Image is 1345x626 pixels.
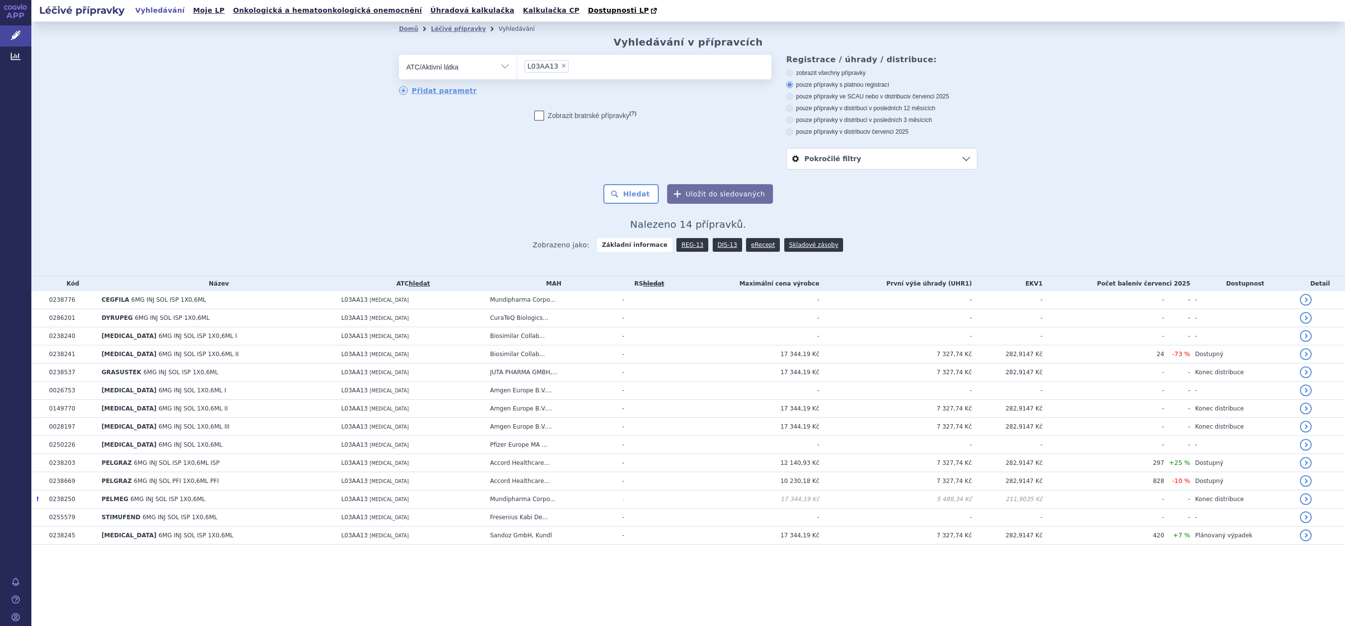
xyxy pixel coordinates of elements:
[485,345,618,363] td: Biosimilar Collab...
[1164,436,1190,454] td: -
[520,4,583,17] a: Kalkulačka CP
[134,459,220,466] span: 6MG INJ SOL ISP 1X0,6ML ISP
[597,238,672,252] strong: Základní informace
[370,515,409,520] span: [MEDICAL_DATA]
[370,370,409,375] span: [MEDICAL_DATA]
[867,128,908,135] span: v červenci 2025
[485,436,618,454] td: Pfizer Europe MA ...
[101,459,132,466] span: PELGRAZ
[370,334,409,339] span: [MEDICAL_DATA]
[820,454,972,472] td: 7 327,74 Kč
[972,363,1043,382] td: 282,9147 Kč
[44,276,97,291] th: Kód
[1043,309,1164,327] td: -
[1043,327,1164,345] td: -
[1300,330,1312,342] a: detail
[1190,508,1295,527] td: -
[820,436,972,454] td: -
[676,436,819,454] td: -
[972,508,1043,527] td: -
[341,496,368,503] span: L03AA13
[820,508,972,527] td: -
[370,315,409,321] span: [MEDICAL_DATA]
[370,497,409,502] span: [MEDICAL_DATA]
[820,490,972,508] td: 5 488,34 Kč
[618,527,676,545] td: -
[341,351,368,358] span: L03AA13
[341,314,368,321] span: L03AA13
[676,345,819,363] td: 17 344,19 Kč
[370,533,409,538] span: [MEDICAL_DATA]
[101,314,133,321] span: DYRUPEG
[370,406,409,411] span: [MEDICAL_DATA]
[44,345,97,363] td: 0238241
[485,508,618,527] td: Fresenius Kabi De...
[1300,511,1312,523] a: detail
[676,527,819,545] td: 17 344,19 Kč
[341,441,368,448] span: L03AA13
[1043,382,1164,400] td: -
[1190,382,1295,400] td: -
[485,418,618,436] td: Amgen Europe B.V....
[618,363,676,382] td: -
[629,110,636,117] abbr: (?)
[158,351,239,358] span: 6MG INJ SOL ISP 1X0,6ML II
[676,400,819,418] td: 17 344,19 Kč
[44,382,97,400] td: 0026753
[1300,475,1312,487] a: detail
[485,472,618,490] td: Accord Healthcare...
[44,309,97,327] td: 0286201
[1164,490,1190,508] td: -
[158,441,223,448] span: 6MG INJ SOL 1X0,6ML
[101,532,156,539] span: [MEDICAL_DATA]
[676,327,819,345] td: -
[1190,309,1295,327] td: -
[1300,366,1312,378] a: detail
[618,382,676,400] td: -
[1300,439,1312,451] a: detail
[786,116,977,124] label: pouze přípravky v distribuci v posledních 3 měsících
[630,218,747,230] span: Nalezeno 14 přípravků.
[676,238,708,252] a: REG-13
[524,60,569,72] li: L03AA13
[44,490,97,508] td: 0238250
[1164,291,1190,309] td: -
[1043,363,1164,382] td: -
[820,400,972,418] td: 7 327,74 Kč
[485,276,618,291] th: MAH
[1164,382,1190,400] td: -
[972,291,1043,309] td: -
[44,418,97,436] td: 0028197
[820,291,972,309] td: -
[1043,472,1164,490] td: 828
[1043,400,1164,418] td: -
[341,369,368,376] span: L03AA13
[667,184,773,204] button: Uložit do sledovaných
[101,387,156,394] span: [MEDICAL_DATA]
[972,309,1043,327] td: -
[1190,454,1295,472] td: Dostupný
[676,472,819,490] td: 10 230,18 Kč
[431,25,486,32] a: Léčivé přípravky
[585,4,662,18] a: Dostupnosti LP
[1295,276,1345,291] th: Detail
[341,296,368,303] span: L03AA13
[972,527,1043,545] td: 282,9147 Kč
[336,276,485,291] th: ATC
[485,382,618,400] td: Amgen Europe B.V....
[820,418,972,436] td: 7 327,74 Kč
[498,22,548,36] li: Vyhledávání
[97,276,336,291] th: Název
[820,472,972,490] td: 7 327,74 Kč
[101,405,156,412] span: [MEDICAL_DATA]
[44,363,97,382] td: 0238537
[399,25,418,32] a: Domů
[820,382,972,400] td: -
[341,532,368,539] span: L03AA13
[572,60,577,72] input: L03AA13
[786,81,977,89] label: pouze přípravky s platnou registrací
[1172,350,1190,358] span: -73 %
[1190,527,1295,545] td: Plánovaný výpadek
[143,514,218,521] span: 6MG INJ SOL ISP 1X0,6ML
[588,6,649,14] span: Dostupnosti LP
